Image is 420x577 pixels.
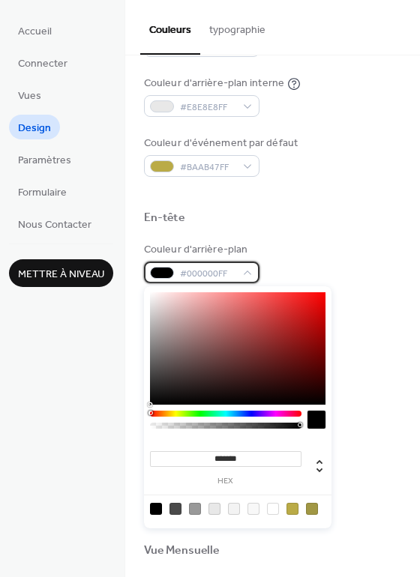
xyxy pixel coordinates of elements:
[9,115,60,139] a: Design
[18,185,67,201] span: Formulaire
[144,136,298,151] div: Couleur d'événement par défaut
[144,543,219,559] div: Vue Mensuelle
[144,76,284,91] div: Couleur d'arrière-plan interne
[144,242,256,258] div: Couleur d'arrière-plan
[286,503,298,515] div: rgb(186, 171, 71)
[247,503,259,515] div: rgb(248, 248, 248)
[180,160,235,175] span: #BAAB47FF
[9,179,76,204] a: Formulaire
[306,503,318,515] div: rgb(161, 151, 68)
[18,217,91,233] span: Nous Contacter
[169,503,181,515] div: rgb(74, 74, 74)
[180,40,235,55] span: #000000FF
[228,503,240,515] div: rgb(243, 243, 243)
[208,503,220,515] div: rgb(232, 232, 232)
[18,267,104,283] span: Mettre à niveau
[9,82,50,107] a: Vues
[9,259,113,287] button: Mettre à niveau
[180,266,235,282] span: #000000FF
[144,211,184,226] div: En-tête
[9,18,61,43] a: Accueil
[150,477,301,486] label: hex
[189,503,201,515] div: rgb(153, 153, 153)
[150,503,162,515] div: rgb(0, 0, 0)
[18,24,52,40] span: Accueil
[9,147,80,172] a: Paramètres
[18,88,41,104] span: Vues
[9,50,76,75] a: Connecter
[9,211,100,236] a: Nous Contacter
[18,153,71,169] span: Paramètres
[18,56,67,72] span: Connecter
[180,100,235,115] span: #E8E8E8FF
[267,503,279,515] div: rgb(255, 255, 255)
[18,121,51,136] span: Design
